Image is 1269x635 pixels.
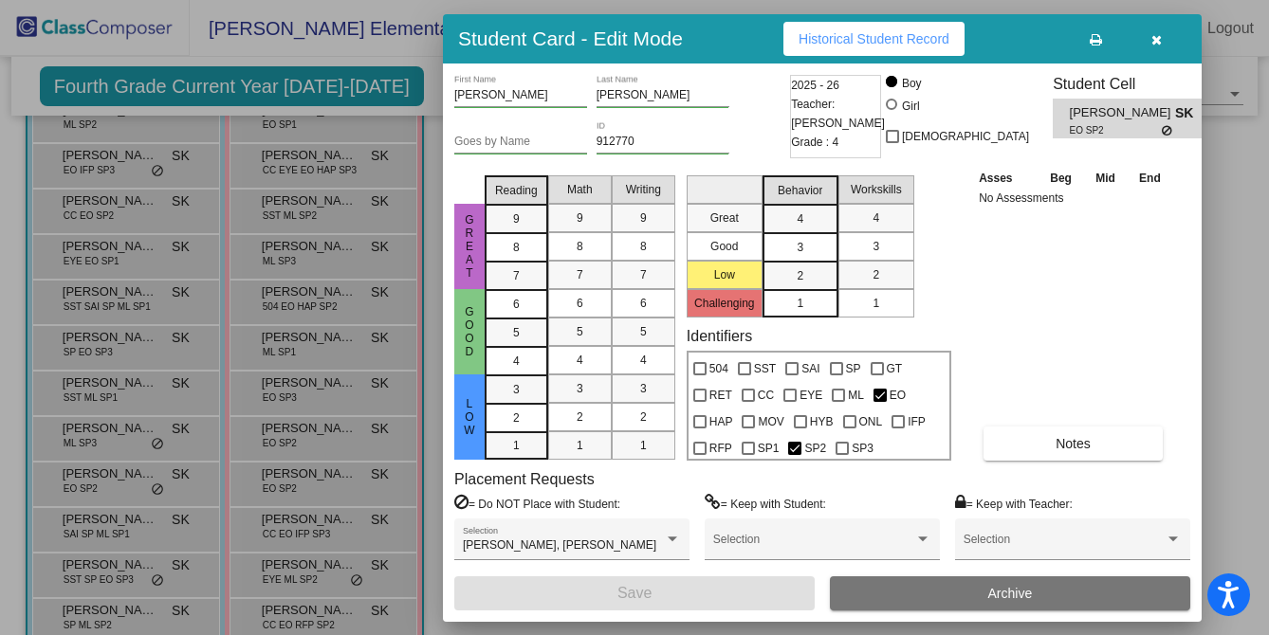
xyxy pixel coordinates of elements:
span: MOV [758,410,783,433]
label: Identifiers [687,327,752,345]
span: Historical Student Record [799,31,949,46]
label: = Keep with Student: [705,494,826,513]
span: 4 [873,209,879,227]
span: ONL [859,410,883,433]
span: SP1 [758,437,780,460]
input: goes by name [454,136,587,149]
span: Reading [495,182,538,199]
span: 8 [513,239,520,256]
span: 1 [797,295,803,312]
span: 5 [640,323,647,340]
span: Low [461,397,478,437]
span: 4 [640,352,647,369]
button: Archive [830,576,1190,610]
th: Beg [1038,168,1083,189]
span: Save [617,585,652,601]
span: 6 [513,296,520,313]
span: SP [846,357,861,380]
label: = Keep with Teacher: [955,494,1073,513]
span: [PERSON_NAME], [PERSON_NAME] [463,538,656,552]
span: 3 [513,381,520,398]
span: [PERSON_NAME] [1070,103,1175,123]
label: = Do NOT Place with Student: [454,494,620,513]
span: SAI [801,357,819,380]
span: 9 [640,209,647,227]
span: RET [709,384,732,407]
div: Girl [901,98,920,115]
span: 1 [577,437,583,454]
span: EO [890,384,906,407]
span: Workskills [851,181,902,198]
span: 2 [873,266,879,283]
span: 3 [577,380,583,397]
h3: Student Card - Edit Mode [458,27,683,50]
span: RFP [709,437,732,460]
span: Teacher: [PERSON_NAME] [791,95,885,133]
span: 1 [513,437,520,454]
span: CC [758,384,774,407]
span: 2 [513,409,520,426]
td: No Assessments [974,189,1173,208]
span: SST [754,357,776,380]
span: 3 [640,380,647,397]
span: Behavior [778,182,822,199]
span: Grade : 4 [791,133,838,152]
th: Mid [1084,168,1127,189]
span: 8 [640,238,647,255]
th: End [1127,168,1172,189]
span: 6 [640,295,647,312]
span: 504 [709,357,728,380]
span: 3 [873,238,879,255]
span: 4 [797,210,803,227]
span: [DEMOGRAPHIC_DATA] [902,125,1029,148]
span: 4 [513,353,520,370]
span: IFP [908,410,926,433]
span: 3 [797,239,803,256]
span: 2025 - 26 [791,76,839,95]
span: HAP [709,410,733,433]
span: Great [461,213,478,280]
span: Math [567,181,593,198]
span: SP2 [804,437,826,460]
span: 1 [640,437,647,454]
span: Good [461,305,478,358]
button: Save [454,576,815,610]
span: ML [848,384,864,407]
button: Notes [984,426,1163,461]
span: 4 [577,352,583,369]
button: Historical Student Record [783,22,965,56]
span: 2 [640,408,647,426]
input: Enter ID [597,136,729,149]
span: Writing [626,181,661,198]
div: Boy [901,75,922,92]
span: GT [887,357,903,380]
span: 1 [873,295,879,312]
span: 6 [577,295,583,312]
span: Archive [988,586,1033,601]
span: EYE [800,384,822,407]
span: 2 [797,267,803,284]
h3: Student Cell [1053,75,1218,93]
th: Asses [974,168,1038,189]
span: SK [1175,103,1202,123]
span: 8 [577,238,583,255]
span: SP3 [852,437,874,460]
span: 9 [577,209,583,227]
span: 9 [513,210,520,227]
label: Placement Requests [454,470,595,488]
span: Notes [1056,436,1091,451]
span: HYB [810,410,834,433]
span: 2 [577,408,583,426]
span: 5 [577,323,583,340]
span: 7 [640,266,647,283]
span: 7 [577,266,583,283]
span: EO SP2 [1070,123,1162,137]
span: 5 [513,324,520,341]
span: 7 [513,267,520,284]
